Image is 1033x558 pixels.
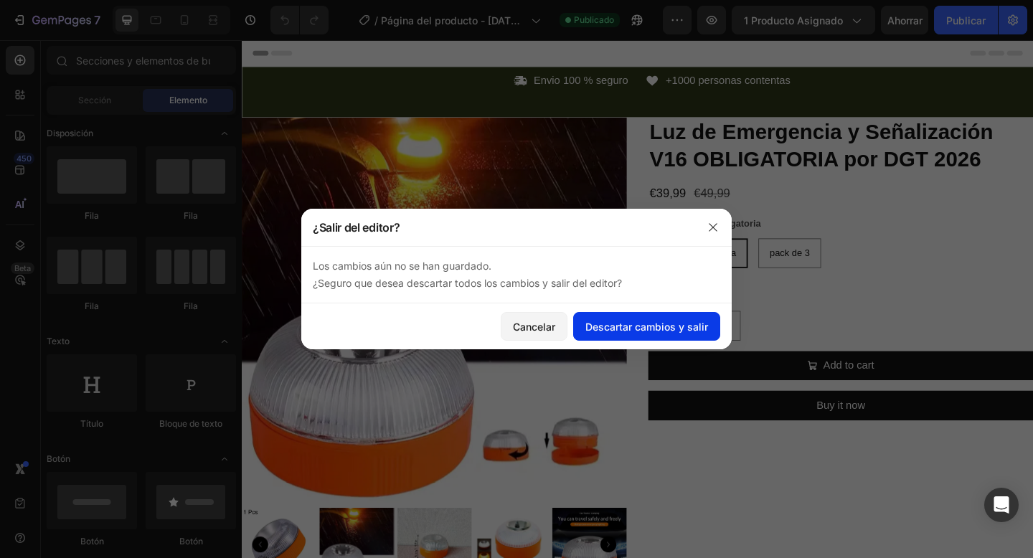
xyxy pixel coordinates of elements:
[455,226,537,237] span: luz V16 obligatoria
[513,321,555,333] font: Cancelar
[318,37,420,52] p: Envio 100 % seguro
[585,321,708,333] font: Descartar cambios y salir
[442,84,861,146] h1: Luz de Emergencia y Señalización V16 OBLIGATORIA por DGT 2026
[490,158,532,177] div: €49,99
[475,295,509,326] input: quantity
[984,488,1019,522] div: Abrir Intercom Messenger
[632,344,687,365] div: Add to cart
[501,312,567,341] button: Cancelar
[442,339,861,371] button: Add to cart
[313,260,491,272] font: Los cambios aún no se han guardado.
[573,312,720,341] button: Descartar cambios y salir
[443,295,475,326] button: decrement
[442,158,484,177] div: €39,99
[574,226,618,237] span: pack de 3
[442,382,861,414] button: Buy it now
[11,540,29,557] button: Carousel Back Arrow
[509,295,542,326] button: increment
[313,220,400,235] font: ¿Salir del editor?
[461,37,597,52] p: +1000 personas contentas
[313,277,622,289] font: ¿Seguro que desea descartar todos los cambios y salir del editor?
[390,540,407,557] button: Carousel Next Arrow
[442,189,566,210] legend: Color: luz V16 obligatoria
[625,387,678,408] div: Buy it now
[442,260,861,283] div: Quantity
